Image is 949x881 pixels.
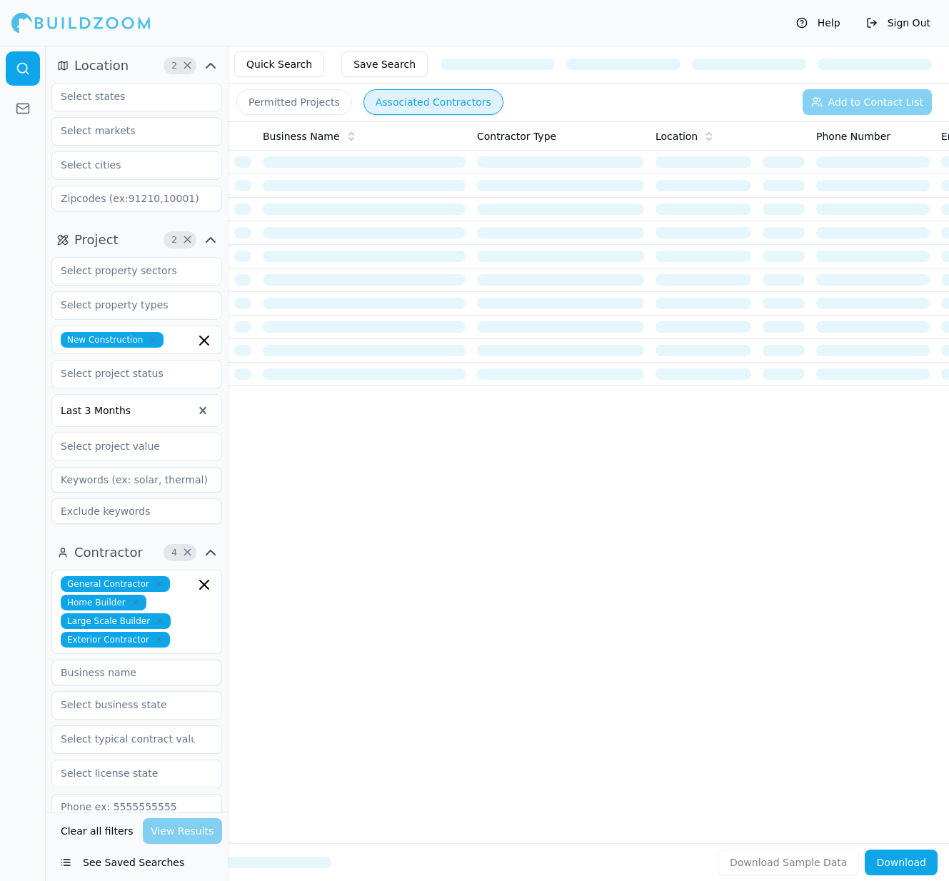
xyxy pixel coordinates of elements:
button: Location2Clear Location filters [51,54,222,77]
button: Save Search [341,51,428,77]
input: Select typical contract value [52,726,204,752]
button: Quick Search [234,51,324,77]
input: Business name [51,660,222,685]
input: Select markets [52,118,204,144]
input: Select cities [52,152,204,178]
input: Exclude keywords [51,498,222,524]
button: Clear all filters [57,818,137,844]
button: Permitted Projects [236,89,352,115]
input: Phone ex: 5555555555 [51,794,222,820]
span: Contractor [74,543,143,563]
span: 4 [167,545,181,560]
button: Help [789,11,848,34]
span: 2 [167,59,181,73]
span: Phone Number [816,129,890,144]
input: Zipcodes (ex:91210,10001) [51,186,222,211]
span: 2 [167,233,181,247]
span: Project [74,230,119,250]
button: See Saved Searches [51,850,222,875]
span: Business Name [263,129,340,144]
span: General Contractor [61,576,170,592]
span: Location [74,56,129,76]
input: Keywords (ex: solar, thermal) [51,467,222,493]
span: Exterior Contractor [61,632,170,648]
input: Select business state [52,692,204,718]
span: Large Scale Builder [61,613,171,629]
span: Location [656,129,698,144]
button: Contractor4Clear Contractor filters [51,541,222,564]
span: Clear Project filters [182,236,193,243]
input: Select property types [52,292,204,318]
span: Clear Location filters [182,62,193,69]
span: New Construction [61,332,164,348]
button: Download [865,850,938,875]
input: Select property sectors [52,258,204,283]
input: Select project status [52,361,204,386]
span: Clear Contractor filters [182,549,193,556]
button: Sign Out [859,11,938,34]
input: Select license state [52,760,204,786]
input: Select states [52,84,204,109]
span: Home Builder [61,595,146,610]
button: Associated Contractors [363,89,503,115]
button: Project2Clear Project filters [51,228,222,251]
input: Select project value [52,433,204,459]
span: Contractor Type [477,129,556,144]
